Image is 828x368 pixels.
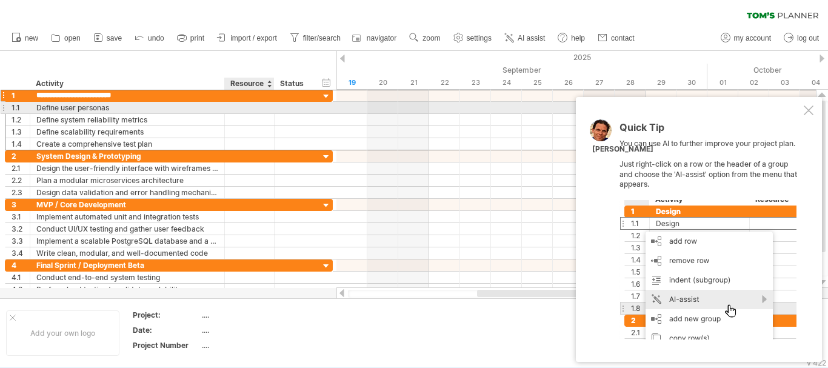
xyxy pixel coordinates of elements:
[36,175,218,186] div: Plan a modular microservices architecture
[460,76,491,89] div: Tuesday, 23 September 2025
[36,150,218,162] div: System Design & Prototyping
[202,325,304,335] div: ....
[350,30,400,46] a: navigator
[12,272,30,283] div: 4.1
[734,34,771,42] span: my account
[619,122,801,340] div: You can use AI to further improve your project plan. Just right-click on a row or the header of a...
[12,138,30,150] div: 1.4
[367,34,396,42] span: navigator
[133,310,199,320] div: Project:
[615,76,646,89] div: Sunday, 28 September 2025
[429,76,460,89] div: Monday, 22 September 2025
[36,138,218,150] div: Create a comprehensive test plan
[36,199,218,210] div: MVP / Core Development
[646,76,676,89] div: Monday, 29 September 2025
[133,325,199,335] div: Date:
[287,30,344,46] a: filter/search
[738,76,769,89] div: Thursday, 2 October 2025
[202,340,304,350] div: ....
[36,126,218,138] div: Define scalability requirements
[611,34,635,42] span: contact
[584,76,615,89] div: Saturday, 27 September 2025
[797,34,819,42] span: log out
[12,187,30,198] div: 2.3
[48,30,84,46] a: open
[12,211,30,222] div: 3.1
[132,30,168,46] a: undo
[214,30,281,46] a: import / export
[12,175,30,186] div: 2.2
[133,340,199,350] div: Project Number
[36,102,218,113] div: Define user personas
[148,34,164,42] span: undo
[406,30,444,46] a: zoom
[12,199,30,210] div: 3
[12,126,30,138] div: 1.3
[90,30,125,46] a: save
[12,102,30,113] div: 1.1
[501,30,549,46] a: AI assist
[230,78,267,90] div: Resource
[36,284,218,295] div: Perform load testing to validate scalability
[12,150,30,162] div: 2
[36,78,218,90] div: Activity
[619,122,801,139] div: Quick Tip
[367,76,398,89] div: Saturday, 20 September 2025
[36,211,218,222] div: Implement automated unit and integration tests
[718,30,775,46] a: my account
[12,284,30,295] div: 4.2
[522,76,553,89] div: Thursday, 25 September 2025
[36,162,218,174] div: Design the user-friendly interface with wireframes and mockups
[781,30,823,46] a: log out
[807,358,826,367] div: v 422
[230,34,277,42] span: import / export
[36,247,218,259] div: Write clean, modular, and well-documented code
[571,34,585,42] span: help
[202,310,304,320] div: ....
[398,76,429,89] div: Sunday, 21 September 2025
[12,162,30,174] div: 2.1
[676,76,707,89] div: Tuesday, 30 September 2025
[336,76,367,89] div: Friday, 19 September 2025
[303,34,341,42] span: filter/search
[12,259,30,271] div: 4
[422,34,440,42] span: zoom
[280,78,307,90] div: Status
[491,76,522,89] div: Wednesday, 24 September 2025
[553,76,584,89] div: Friday, 26 September 2025
[518,34,545,42] span: AI assist
[769,76,800,89] div: Friday, 3 October 2025
[36,272,218,283] div: Conduct end-to-end system testing
[450,30,495,46] a: settings
[8,30,42,46] a: new
[555,30,589,46] a: help
[12,247,30,259] div: 3.4
[36,223,218,235] div: Conduct UI/UX testing and gather user feedback
[12,235,30,247] div: 3.3
[174,30,208,46] a: print
[107,34,122,42] span: save
[64,34,81,42] span: open
[12,90,30,101] div: 1
[595,30,638,46] a: contact
[190,34,204,42] span: print
[12,114,30,125] div: 1.2
[707,76,738,89] div: Wednesday, 1 October 2025
[36,235,218,247] div: Implement a scalable PostgreSQL database and a caching strategy
[6,310,119,356] div: Add your own logo
[25,34,38,42] span: new
[12,223,30,235] div: 3.2
[467,34,492,42] span: settings
[592,144,653,155] div: [PERSON_NAME]
[36,114,218,125] div: Define system reliability metrics
[36,187,218,198] div: Design data validation and error handling mechanisms
[36,259,218,271] div: Final Sprint / Deployment Beta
